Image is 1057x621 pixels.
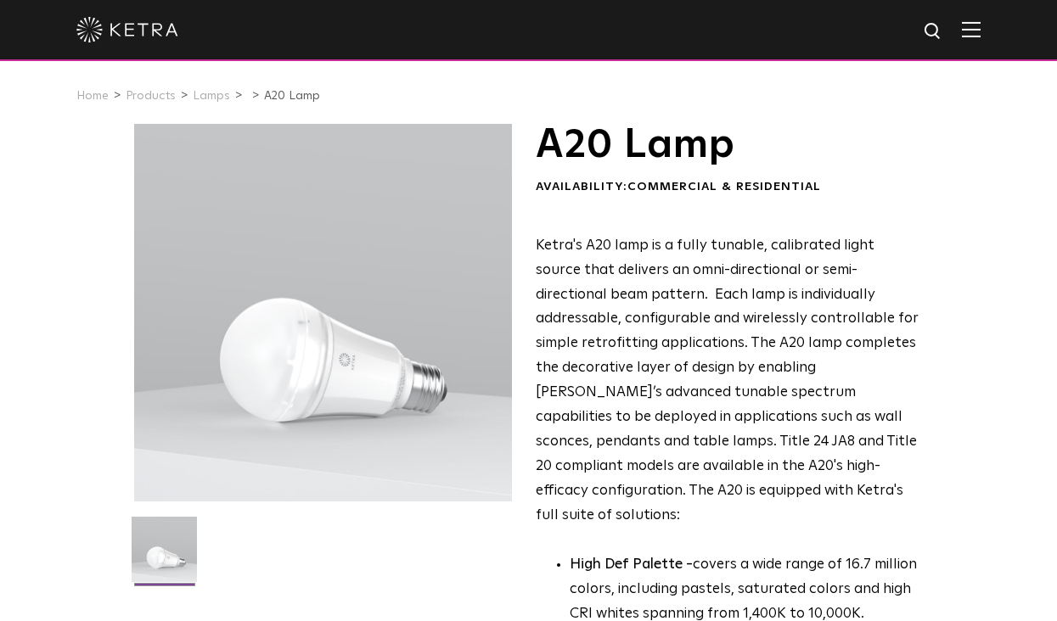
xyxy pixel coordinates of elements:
[536,179,922,196] div: Availability:
[570,557,693,572] strong: High Def Palette -
[132,517,197,595] img: A20-Lamp-2021-Web-Square
[76,17,178,42] img: ketra-logo-2019-white
[536,238,919,523] span: Ketra's A20 lamp is a fully tunable, calibrated light source that delivers an omni-directional or...
[627,181,821,193] span: Commercial & Residential
[536,124,922,166] h1: A20 Lamp
[193,90,230,102] a: Lamps
[126,90,176,102] a: Products
[923,21,944,42] img: search icon
[962,21,981,37] img: Hamburger%20Nav.svg
[76,90,109,102] a: Home
[264,90,320,102] a: A20 Lamp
